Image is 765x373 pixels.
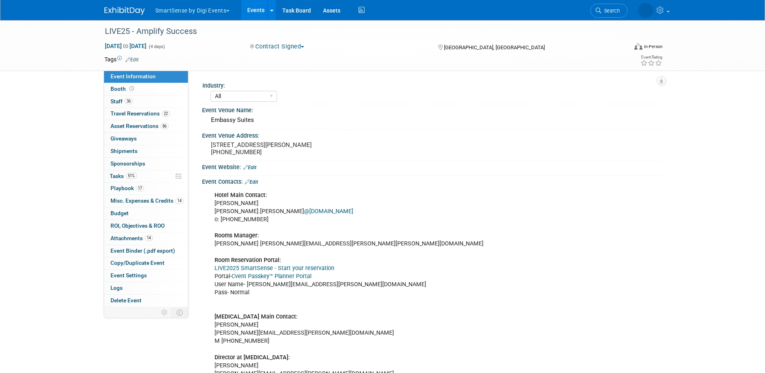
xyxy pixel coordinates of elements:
div: LIVE25 - Amplify Success [102,24,615,39]
span: Event Settings [110,272,147,279]
span: Giveaways [110,135,137,142]
span: Search [601,8,620,14]
div: Event Rating [640,55,662,59]
a: Attachments14 [104,233,188,245]
a: Budget [104,207,188,220]
a: Giveaways [104,133,188,145]
a: Booth [104,83,188,95]
span: 17 [136,185,144,191]
span: Staff [110,98,133,105]
span: Booth [110,86,135,92]
span: [DATE] [DATE] [104,42,147,50]
a: Misc. Expenses & Credits14 [104,195,188,207]
a: Edit [245,179,258,185]
a: @[DOMAIN_NAME] [304,208,353,215]
a: Event Information [104,71,188,83]
b: Director at [MEDICAL_DATA]: [215,354,290,361]
a: Cvent Passkey™ Planner Portal [231,273,311,280]
span: Asset Reservations [110,123,169,129]
span: [GEOGRAPHIC_DATA], [GEOGRAPHIC_DATA] [444,44,545,50]
a: Search [590,4,627,18]
span: Copy/Duplicate Event [110,260,165,266]
b: Room Reservation Portal: [215,257,281,264]
a: Asset Reservations86 [104,120,188,132]
b: Hotel Main Contact: [215,192,267,199]
button: Contract Signed [247,42,307,51]
span: Playbook [110,185,144,191]
span: Event Information [110,73,156,80]
a: Playbook17 [104,182,188,195]
span: ROI, Objectives & ROO [110,222,165,229]
span: 36 [125,98,133,104]
b: [MEDICAL_DATA] Main Contact: [215,313,298,320]
span: Tasks [110,173,137,179]
a: Delete Event [104,295,188,307]
span: Shipments [110,148,138,154]
a: Shipments [104,145,188,157]
span: 51% [126,173,137,179]
div: Event Venue Address: [202,130,661,140]
td: Tags [104,55,139,63]
span: Event Binder (.pdf export) [110,247,175,254]
a: Edit [125,57,139,63]
a: Edit [243,165,256,170]
div: Event Format [580,42,663,54]
img: ExhibitDay [104,7,145,15]
a: LIVE2025 SmartSense - Start your reservation [215,265,334,272]
span: Misc. Expenses & Credits [110,197,183,204]
span: to [122,43,129,49]
pre: [STREET_ADDRESS][PERSON_NAME] [PHONE_NUMBER] [211,141,384,156]
div: Event Contacts: [202,176,661,186]
span: Booth not reserved yet [128,86,135,92]
b: Rooms Manager: [215,232,259,239]
span: 14 [175,198,183,204]
td: Personalize Event Tab Strip [158,307,172,318]
a: ROI, Objectives & ROO [104,220,188,232]
span: Sponsorships [110,160,145,167]
span: Attachments [110,235,153,241]
span: 86 [161,123,169,129]
span: Delete Event [110,297,142,304]
img: Format-Inperson.png [634,43,642,50]
a: Travel Reservations22 [104,108,188,120]
span: 14 [145,235,153,241]
div: Event Venue Name: [202,104,661,114]
div: In-Person [644,44,663,50]
span: Travel Reservations [110,110,170,117]
a: Event Binder (.pdf export) [104,245,188,257]
a: Logs [104,282,188,294]
span: Logs [110,285,123,291]
div: Event Website: [202,161,661,172]
a: Tasks51% [104,170,188,182]
span: (4 days) [148,44,165,49]
div: Industry: [202,80,657,90]
a: Copy/Duplicate Event [104,257,188,269]
a: Event Settings [104,270,188,282]
a: Sponsorships [104,158,188,170]
div: Embassy Suites [208,114,655,126]
span: 22 [162,111,170,117]
td: Toggle Event Tabs [171,307,188,318]
a: Staff36 [104,96,188,108]
span: Budget [110,210,129,216]
img: Abby Allison [638,3,653,18]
